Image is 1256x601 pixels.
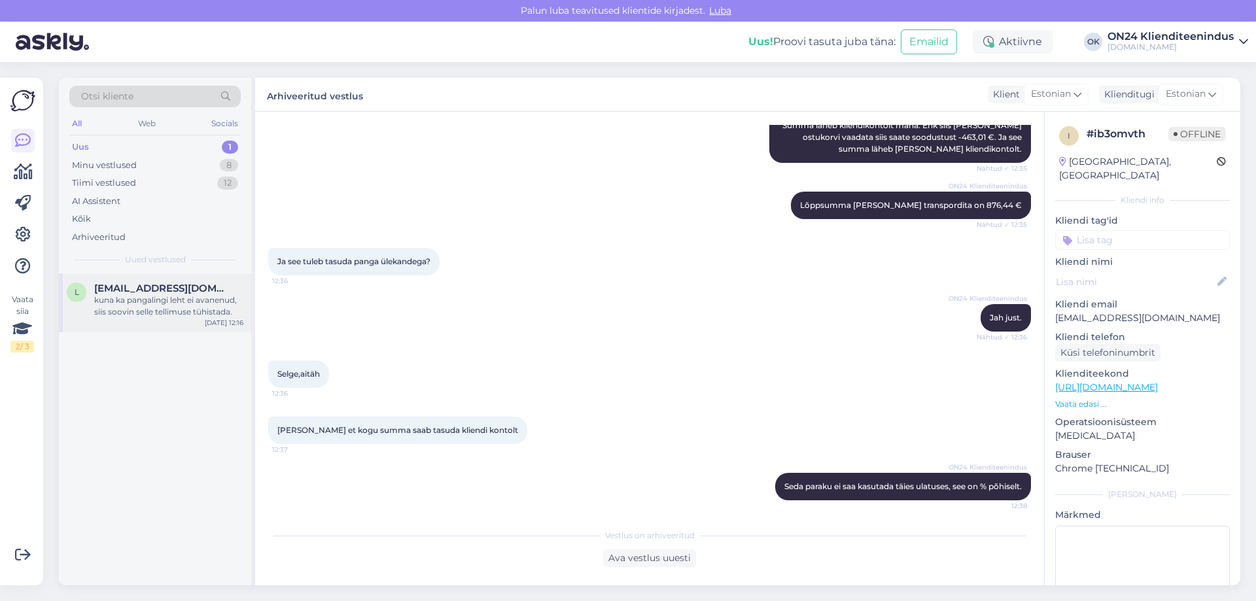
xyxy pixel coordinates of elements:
[978,501,1027,511] span: 12:38
[72,231,126,244] div: Arhiveeritud
[977,220,1027,230] span: Nähtud ✓ 12:35
[1055,381,1158,393] a: [URL][DOMAIN_NAME]
[973,30,1053,54] div: Aktiivne
[1068,131,1070,141] span: i
[81,90,133,103] span: Otsi kliente
[1059,155,1217,182] div: [GEOGRAPHIC_DATA], [GEOGRAPHIC_DATA]
[782,120,1024,154] span: Summa läheb kliendikontolt maha. Ehk siis [PERSON_NAME] ostukorvi vaadata siis saate soodustust -...
[605,530,695,541] span: Vestlus on arhiveeritud
[977,163,1027,173] span: Nähtud ✓ 12:35
[10,341,34,352] div: 2 / 3
[990,313,1022,322] span: Jah just.
[94,294,243,318] div: kuna ka pangalingi leht ei avanenud, siis soovin selle tellimuse tühistada.
[988,88,1020,101] div: Klient
[72,213,91,226] div: Kõik
[69,115,84,132] div: All
[1166,87,1206,101] span: Estonian
[135,115,158,132] div: Web
[901,29,957,54] button: Emailid
[10,294,34,352] div: Vaata siia
[705,5,735,16] span: Luba
[977,332,1027,342] span: Nähtud ✓ 12:36
[949,294,1027,303] span: ON24 Klienditeenindus
[277,425,518,435] span: [PERSON_NAME] et kogu summa saab tasuda kliendi kontolt
[784,481,1022,491] span: Seda paraku ei saa kasutada täies ulatuses, see on % põhiselt.
[1099,88,1155,101] div: Klienditugi
[1055,508,1230,522] p: Märkmed
[748,35,773,48] b: Uus!
[72,141,89,154] div: Uus
[205,318,243,328] div: [DATE] 12:16
[220,159,238,172] div: 8
[72,195,120,208] div: AI Assistent
[10,88,35,113] img: Askly Logo
[1055,311,1230,325] p: [EMAIL_ADDRESS][DOMAIN_NAME]
[72,177,136,190] div: Tiimi vestlused
[1055,398,1230,410] p: Vaata edasi ...
[1055,367,1230,381] p: Klienditeekond
[1055,415,1230,429] p: Operatsioonisüsteem
[1055,230,1230,250] input: Lisa tag
[1055,429,1230,443] p: [MEDICAL_DATA]
[267,86,363,103] label: Arhiveeritud vestlus
[748,34,896,50] div: Proovi tasuta juba täna:
[1055,344,1160,362] div: Küsi telefoninumbrit
[1055,255,1230,269] p: Kliendi nimi
[209,115,241,132] div: Socials
[1108,31,1248,52] a: ON24 Klienditeenindus[DOMAIN_NAME]
[1108,31,1234,42] div: ON24 Klienditeenindus
[949,181,1027,191] span: ON24 Klienditeenindus
[94,283,230,294] span: laurin85@gmail.com
[277,256,430,266] span: Ja see tuleb tasuda panga ülekandega?
[217,177,238,190] div: 12
[800,200,1022,210] span: Lõppsumma [PERSON_NAME] transpordita on 876,44 €
[125,254,186,266] span: Uued vestlused
[272,445,321,455] span: 12:37
[1087,126,1168,142] div: # ib3omvth
[1108,42,1234,52] div: [DOMAIN_NAME]
[1055,194,1230,206] div: Kliendi info
[272,388,321,398] span: 12:36
[1055,448,1230,462] p: Brauser
[1031,87,1071,101] span: Estonian
[1055,214,1230,228] p: Kliendi tag'id
[222,141,238,154] div: 1
[72,159,137,172] div: Minu vestlused
[1084,33,1102,51] div: OK
[603,549,696,567] div: Ava vestlus uuesti
[1055,330,1230,344] p: Kliendi telefon
[75,287,79,297] span: l
[1056,275,1215,289] input: Lisa nimi
[1168,127,1226,141] span: Offline
[1055,298,1230,311] p: Kliendi email
[1055,462,1230,475] p: Chrome [TECHNICAL_ID]
[272,276,321,286] span: 12:36
[277,369,320,379] span: Selge,aitäh
[1055,489,1230,500] div: [PERSON_NAME]
[949,462,1027,472] span: ON24 Klienditeenindus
